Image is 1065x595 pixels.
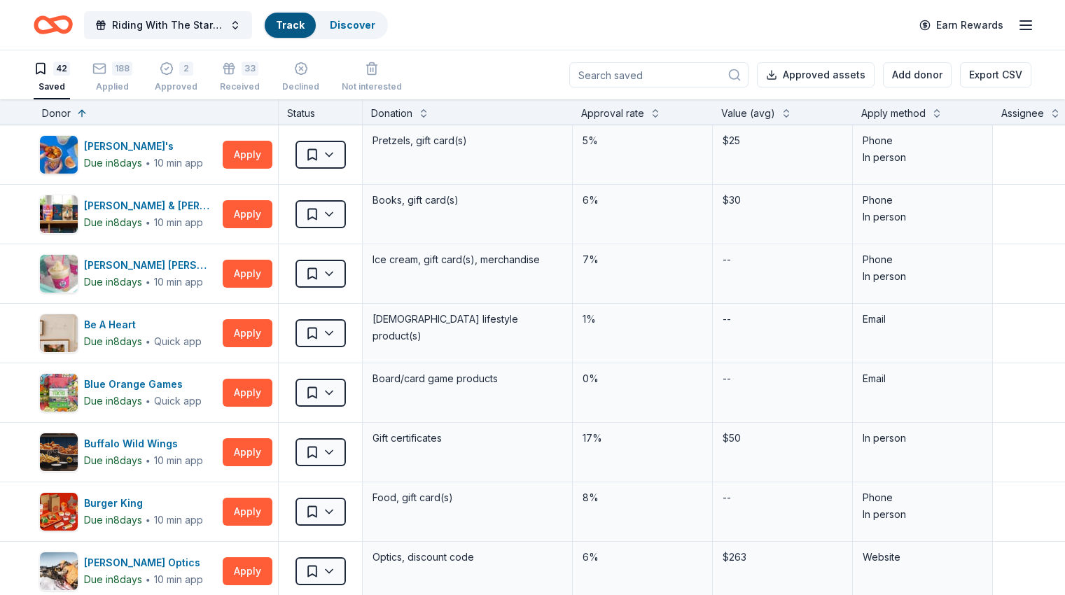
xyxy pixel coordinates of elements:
div: $50 [721,428,844,448]
div: [PERSON_NAME] & [PERSON_NAME] [84,197,217,214]
img: Image for Buffalo Wild Wings [40,433,78,471]
button: Image for Barnes & Noble[PERSON_NAME] & [PERSON_NAME]Due in8days∙10 min app [39,195,217,234]
div: 7% [581,250,704,269]
div: Due in 8 days [84,155,142,171]
button: Image for Blue Orange GamesBlue Orange GamesDue in8days∙Quick app [39,373,217,412]
span: ∙ [145,276,151,288]
div: 10 min app [154,216,203,230]
img: Image for Blue Orange Games [40,374,78,412]
div: Phone [863,192,982,209]
div: Be A Heart [84,316,202,333]
div: Optics, discount code [371,547,564,567]
div: Food, gift card(s) [371,488,564,507]
button: TrackDiscover [263,11,388,39]
div: In person [863,268,982,285]
div: Buffalo Wild Wings [84,435,203,452]
a: Track [276,19,305,31]
div: Status [279,99,363,125]
div: Quick app [154,394,202,408]
div: In person [863,209,982,225]
div: 188 [112,62,132,76]
div: 10 min app [154,275,203,289]
div: Phone [863,251,982,268]
div: Saved [34,81,70,92]
div: 10 min app [154,513,203,527]
div: Due in 8 days [84,214,142,231]
div: Declined [282,81,319,92]
img: Image for Auntie Anne's [40,136,78,174]
div: 42 [53,62,70,76]
button: Apply [223,200,272,228]
div: [PERSON_NAME]'s [84,138,203,155]
button: Image for Baskin Robbins[PERSON_NAME] [PERSON_NAME]Due in8days∙10 min app [39,254,217,293]
div: $25 [721,131,844,150]
div: Books, gift card(s) [371,190,564,210]
div: Blue Orange Games [84,376,202,393]
div: 6% [581,547,704,567]
div: 8% [581,488,704,507]
div: $263 [721,547,844,567]
div: Approval rate [581,105,644,122]
span: ∙ [145,157,151,169]
div: Assignee [1001,105,1044,122]
div: -- [721,369,732,388]
div: In person [863,506,982,523]
button: Apply [223,498,272,526]
button: Apply [223,379,272,407]
div: 10 min app [154,573,203,587]
div: Phone [863,132,982,149]
div: Email [863,370,982,387]
button: Declined [282,56,319,99]
a: Discover [330,19,375,31]
div: Due in 8 days [84,274,142,290]
div: 33 [242,62,258,76]
button: Add donor [883,62,952,87]
button: Image for Buffalo Wild WingsBuffalo Wild WingsDue in8days∙10 min app [39,433,217,472]
div: Donor [42,105,71,122]
button: Apply [223,438,272,466]
div: Email [863,311,982,328]
div: Quick app [154,335,202,349]
div: Board/card game products [371,369,564,388]
div: Apply method [861,105,926,122]
div: Due in 8 days [84,571,142,588]
div: 0% [581,369,704,388]
img: Image for Burger King [40,493,78,531]
img: Image for Burris Optics [40,552,78,590]
button: Image for Burris Optics[PERSON_NAME] OpticsDue in8days∙10 min app [39,552,217,591]
div: [PERSON_NAME] Optics [84,554,206,571]
div: Pretzels, gift card(s) [371,131,564,150]
div: Approved [155,81,197,92]
button: Apply [223,557,272,585]
button: Apply [223,141,272,169]
div: Website [863,549,982,566]
div: 10 min app [154,454,203,468]
div: 2 [179,62,193,76]
span: ∙ [145,395,151,407]
button: Approved assets [757,62,875,87]
button: 188Applied [92,56,132,99]
button: 42Saved [34,56,70,99]
div: Due in 8 days [84,512,142,528]
div: Due in 8 days [84,393,142,409]
div: -- [721,250,732,269]
img: Image for Baskin Robbins [40,255,78,293]
span: ∙ [145,573,151,585]
button: Export CSV [960,62,1031,87]
button: Image for Burger KingBurger KingDue in8days∙10 min app [39,492,217,531]
div: Received [220,81,260,92]
button: Image for Be A HeartBe A HeartDue in8days∙Quick app [39,314,217,353]
button: Riding With The Stars Gala [84,11,252,39]
div: [DEMOGRAPHIC_DATA] lifestyle product(s) [371,309,564,346]
div: Due in 8 days [84,333,142,350]
div: Phone [863,489,982,506]
div: 10 min app [154,156,203,170]
a: Home [34,8,73,41]
div: Donation [371,105,412,122]
div: 17% [581,428,704,448]
a: Earn Rewards [911,13,1012,38]
button: 2Approved [155,56,197,99]
div: 1% [581,309,704,329]
div: [PERSON_NAME] [PERSON_NAME] [84,257,217,274]
div: Ice cream, gift card(s), merchandise [371,250,564,269]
